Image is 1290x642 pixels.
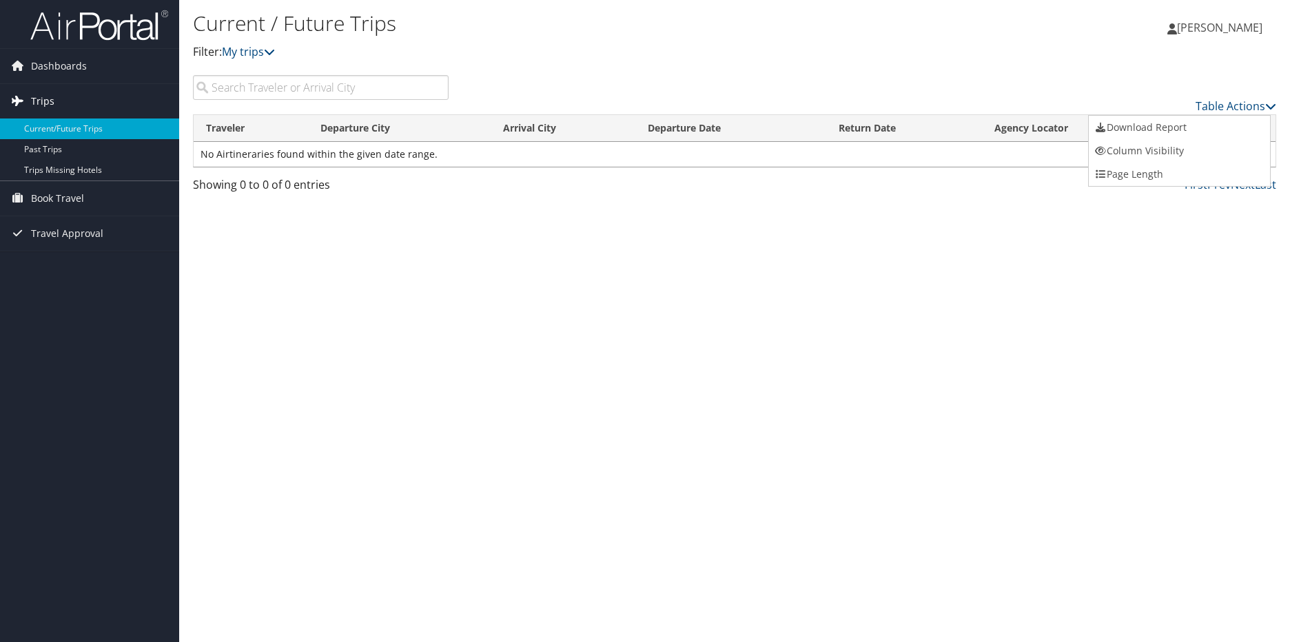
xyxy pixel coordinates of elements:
[31,181,84,216] span: Book Travel
[30,9,168,41] img: airportal-logo.png
[1089,163,1270,186] a: Page Length
[1089,139,1270,163] a: Column Visibility
[1089,116,1270,139] a: Download Report
[31,84,54,118] span: Trips
[31,49,87,83] span: Dashboards
[31,216,103,251] span: Travel Approval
